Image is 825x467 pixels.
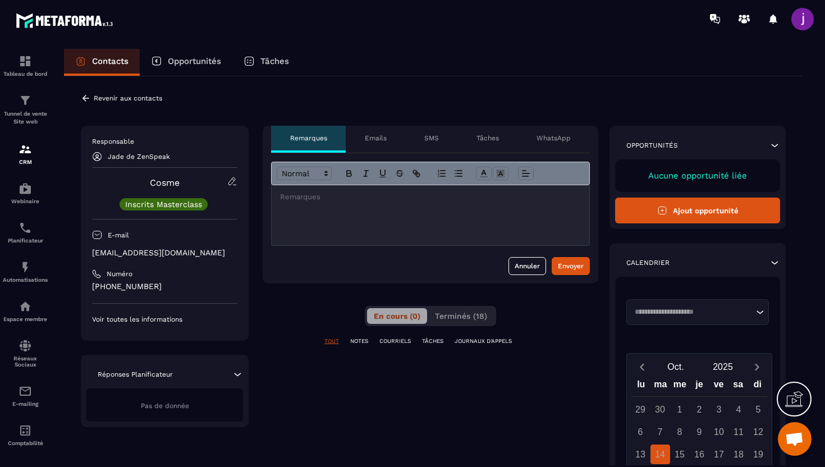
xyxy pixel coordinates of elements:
[729,422,749,442] div: 11
[690,400,709,419] div: 2
[92,248,237,258] p: [EMAIL_ADDRESS][DOMAIN_NAME]
[670,377,690,396] div: me
[232,49,300,76] a: Tâches
[3,173,48,213] a: automationsautomationsWebinaire
[422,337,443,345] p: TÂCHES
[260,56,289,66] p: Tâches
[626,171,769,181] p: Aucune opportunité liée
[650,422,670,442] div: 7
[749,445,768,464] div: 19
[92,281,237,292] p: [PHONE_NUMBER]
[367,308,427,324] button: En cours (0)
[3,71,48,77] p: Tableau de bord
[670,445,690,464] div: 15
[690,422,709,442] div: 9
[3,85,48,134] a: formationformationTunnel de vente Site web
[631,359,652,374] button: Previous month
[365,134,387,143] p: Emails
[552,257,590,275] button: Envoyer
[3,134,48,173] a: formationformationCRM
[3,440,48,446] p: Comptabilité
[631,377,651,396] div: lu
[92,315,237,324] p: Voir toutes les informations
[699,357,746,377] button: Open years overlay
[19,260,32,274] img: automations
[709,422,729,442] div: 10
[3,277,48,283] p: Automatisations
[508,257,546,275] button: Annuler
[670,422,690,442] div: 8
[94,94,162,102] p: Revenir aux contacts
[19,300,32,313] img: automations
[3,252,48,291] a: automationsautomationsAutomatisations
[64,49,140,76] a: Contacts
[650,400,670,419] div: 30
[3,415,48,455] a: accountantaccountantComptabilité
[3,159,48,165] p: CRM
[3,291,48,331] a: automationsautomationsEspace membre
[428,308,494,324] button: Terminés (18)
[108,231,129,240] p: E-mail
[19,424,32,437] img: accountant
[749,400,768,419] div: 5
[626,141,678,150] p: Opportunités
[3,355,48,368] p: Réseaux Sociaux
[150,177,180,188] a: Cosme
[379,337,411,345] p: COURRIELS
[670,400,690,419] div: 1
[729,400,749,419] div: 4
[652,357,699,377] button: Open months overlay
[19,221,32,235] img: scheduler
[290,134,327,143] p: Remarques
[168,56,221,66] p: Opportunités
[690,445,709,464] div: 16
[3,213,48,252] a: schedulerschedulerPlanificateur
[3,237,48,244] p: Planificateur
[125,200,202,208] p: Inscrits Masterclass
[631,445,650,464] div: 13
[455,337,512,345] p: JOURNAUX D'APPELS
[729,445,749,464] div: 18
[19,384,32,398] img: email
[537,134,571,143] p: WhatsApp
[435,312,487,321] span: Terminés (18)
[476,134,499,143] p: Tâches
[615,198,780,223] button: Ajout opportunité
[19,54,32,68] img: formation
[3,46,48,85] a: formationformationTableau de bord
[92,56,129,66] p: Contacts
[631,400,650,419] div: 29
[3,110,48,126] p: Tunnel de vente Site web
[3,331,48,376] a: social-networksocial-networkRéseaux Sociaux
[19,94,32,107] img: formation
[19,339,32,352] img: social-network
[108,153,170,161] p: Jade de ZenSpeak
[3,376,48,415] a: emailemailE-mailing
[709,445,729,464] div: 17
[690,377,709,396] div: je
[324,337,339,345] p: TOUT
[749,422,768,442] div: 12
[626,299,769,325] div: Search for option
[709,377,728,396] div: ve
[350,337,368,345] p: NOTES
[626,258,670,267] p: Calendrier
[424,134,439,143] p: SMS
[141,402,189,410] span: Pas de donnée
[558,260,584,272] div: Envoyer
[746,359,767,374] button: Next month
[709,400,729,419] div: 3
[19,182,32,195] img: automations
[631,306,753,318] input: Search for option
[3,401,48,407] p: E-mailing
[631,422,650,442] div: 6
[650,445,670,464] div: 14
[374,312,420,321] span: En cours (0)
[748,377,767,396] div: di
[3,198,48,204] p: Webinaire
[92,137,237,146] p: Responsable
[778,422,812,456] div: Ouvrir le chat
[3,316,48,322] p: Espace membre
[16,10,117,31] img: logo
[728,377,748,396] div: sa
